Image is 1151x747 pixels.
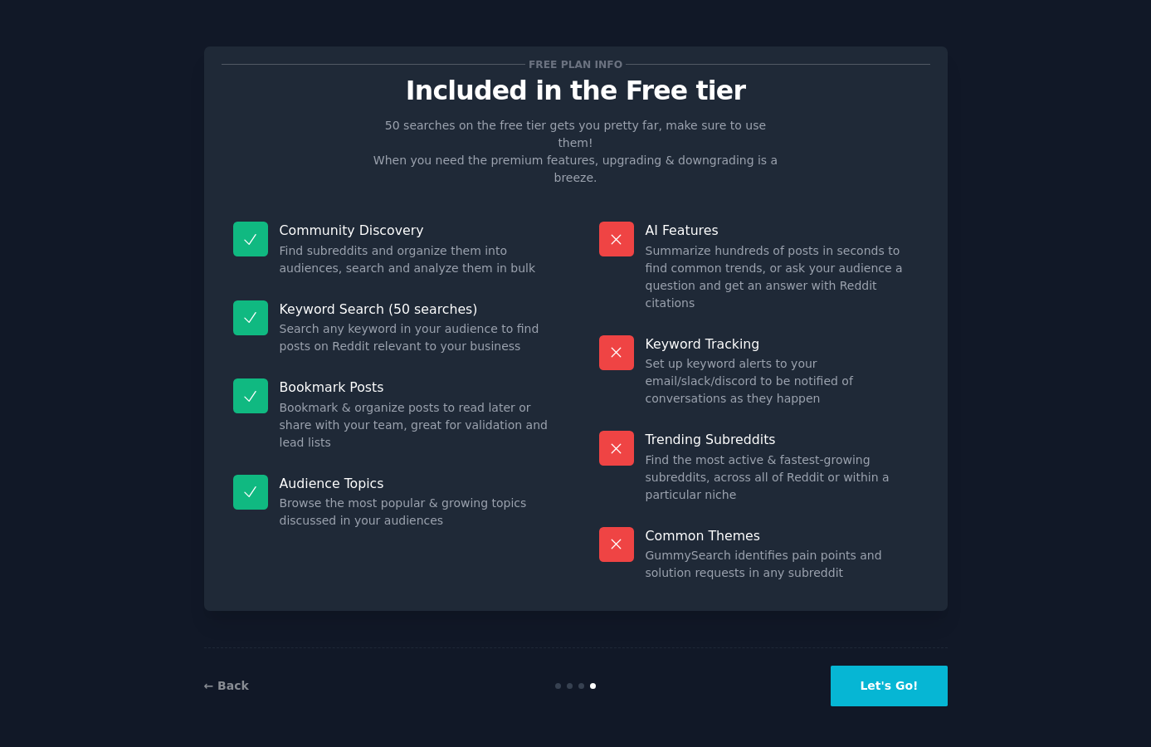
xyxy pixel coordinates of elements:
p: Keyword Search (50 searches) [280,300,553,318]
p: AI Features [646,222,919,239]
span: Free plan info [525,56,625,73]
p: Trending Subreddits [646,431,919,448]
dd: Browse the most popular & growing topics discussed in your audiences [280,495,553,530]
button: Let's Go! [831,666,947,706]
p: Keyword Tracking [646,335,919,353]
p: Audience Topics [280,475,553,492]
dd: Set up keyword alerts to your email/slack/discord to be notified of conversations as they happen [646,355,919,408]
p: Common Themes [646,527,919,544]
dd: Bookmark & organize posts to read later or share with your team, great for validation and lead lists [280,399,553,452]
p: Bookmark Posts [280,378,553,396]
dd: Find subreddits and organize them into audiences, search and analyze them in bulk [280,242,553,277]
p: Included in the Free tier [222,76,930,105]
p: Community Discovery [280,222,553,239]
p: 50 searches on the free tier gets you pretty far, make sure to use them! When you need the premiu... [367,117,785,187]
dd: GummySearch identifies pain points and solution requests in any subreddit [646,547,919,582]
dd: Search any keyword in your audience to find posts on Reddit relevant to your business [280,320,553,355]
dd: Summarize hundreds of posts in seconds to find common trends, or ask your audience a question and... [646,242,919,312]
dd: Find the most active & fastest-growing subreddits, across all of Reddit or within a particular niche [646,452,919,504]
a: ← Back [204,679,249,692]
